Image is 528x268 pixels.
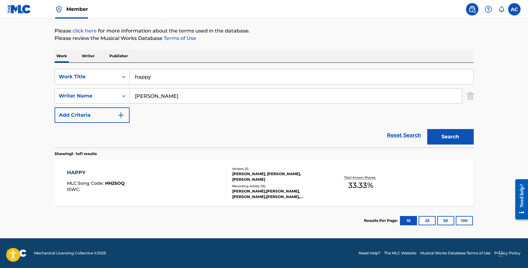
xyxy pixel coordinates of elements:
div: Work Title [59,73,114,80]
div: Writer Name [59,92,114,100]
img: logo [7,249,27,257]
button: Add Criteria [55,107,130,123]
div: [PERSON_NAME], [PERSON_NAME], [PERSON_NAME] [232,171,326,182]
div: User Menu [508,3,521,15]
a: HAPPYMLC Song Code:HH2SOQISWC:Writers (3)[PERSON_NAME], [PERSON_NAME], [PERSON_NAME]Recording Art... [55,160,474,206]
p: Publisher [108,50,130,63]
a: Privacy Policy [494,250,521,256]
a: Musical Works Database Terms of Use [420,250,490,256]
div: Recording Artists ( 15 ) [232,184,326,188]
img: 9d2ae6d4665cec9f34b9.svg [117,111,125,119]
div: Help [482,3,495,15]
img: Delete Criterion [467,88,474,104]
img: search [468,6,476,13]
p: Work [55,50,69,63]
iframe: Resource Center [511,174,528,224]
a: Reset Search [384,128,424,142]
p: Showing 1 - 1 of 1 results [55,151,97,157]
a: The MLC Website [384,250,416,256]
div: Writers ( 3 ) [232,166,326,171]
span: ISWC : [67,187,82,192]
p: Writer [80,50,96,63]
div: Notifications [498,6,504,12]
p: Total Known Shares: [344,175,377,180]
div: Widget chat [497,238,528,268]
a: Public Search [466,3,478,15]
div: HAPPY [67,169,125,176]
span: HH2SOQ [105,180,125,186]
button: 100 [456,216,473,225]
form: Search Form [55,69,474,148]
span: MLC Song Code : [67,180,105,186]
button: 50 [437,216,454,225]
button: 25 [419,216,436,225]
a: Terms of Use [162,35,196,41]
p: Please for more information about the terms used in the database. [55,27,474,35]
span: Mechanical Licensing Collective © 2025 [34,250,106,256]
img: MLC Logo [7,5,31,14]
iframe: Chat Widget [497,238,528,268]
button: Search [427,129,474,145]
a: Need Help? [359,250,380,256]
a: click here [73,28,97,34]
p: Please review the Musical Works Database [55,35,474,42]
span: 33.33 % [348,180,373,191]
div: [PERSON_NAME],[PERSON_NAME], [PERSON_NAME],[PERSON_NAME], [PERSON_NAME],[PERSON_NAME], [PERSON_NA... [232,188,326,200]
button: 10 [400,216,417,225]
img: Top Rightsholder [55,6,63,13]
p: Results Per Page: [364,218,399,223]
span: Member [66,6,88,13]
img: help [485,6,492,13]
div: Trascina [499,244,503,263]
